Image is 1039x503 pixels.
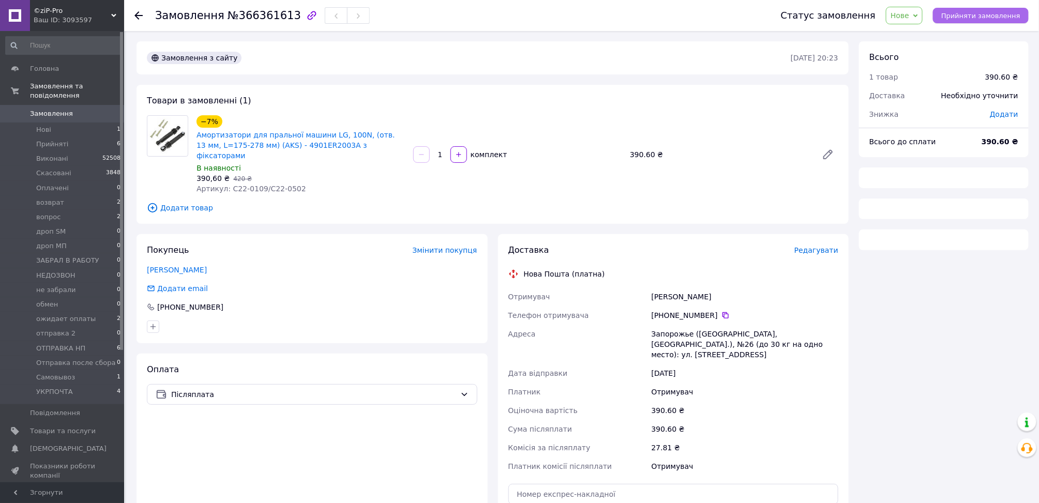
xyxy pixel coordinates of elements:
span: 0 [117,241,121,251]
span: Всього до сплати [869,138,936,146]
div: −7% [197,115,222,128]
div: Отримувач [650,457,840,476]
span: 0 [117,329,121,338]
div: 27.81 ₴ [650,438,840,457]
span: Показники роботи компанії [30,462,96,480]
div: Необхідно уточнити [935,84,1025,107]
span: В наявності [197,164,241,172]
span: дроп МП [36,241,67,251]
span: Післяплата [171,389,456,400]
span: Отримувач [508,293,550,301]
div: [PHONE_NUMBER] [156,302,224,312]
div: 390.60 ₴ [626,147,814,162]
button: Прийняти замовлення [933,8,1029,23]
span: 0 [117,271,121,280]
span: 0 [117,285,121,295]
span: Всього [869,52,899,62]
span: УКРПОЧТА [36,387,73,397]
span: Прийняти замовлення [941,12,1020,20]
span: Товари в замовленні (1) [147,96,251,105]
span: Замовлення [155,9,224,22]
span: Адреса [508,330,536,338]
span: Прийняті [36,140,68,149]
b: 390.60 ₴ [982,138,1018,146]
span: Оплата [147,364,179,374]
span: 0 [117,227,121,236]
span: 6 [117,344,121,353]
div: Статус замовлення [781,10,876,21]
span: Головна [30,64,59,73]
span: Доставка [869,92,905,100]
div: Додати email [146,283,209,294]
span: 0 [117,358,121,368]
span: 1 [117,125,121,134]
span: 2 [117,198,121,207]
input: Пошук [5,36,122,55]
span: Телефон отримувача [508,311,589,319]
span: Змінити покупця [413,246,477,254]
span: 3848 [106,169,121,178]
a: [PERSON_NAME] [147,266,207,274]
div: Запорожье ([GEOGRAPHIC_DATA], [GEOGRAPHIC_DATA].), №26 (до 30 кг на одно место): ул. [STREET_ADDR... [650,325,840,364]
div: Повернутися назад [134,10,143,21]
span: Повідомлення [30,408,80,418]
span: 1 товар [869,73,898,81]
span: Артикул: C22-0109/C22-0502 [197,185,306,193]
span: [DEMOGRAPHIC_DATA] [30,444,107,453]
span: 0 [117,300,121,309]
span: №366361613 [228,9,301,22]
span: 420 ₴ [233,175,252,182]
span: Виконані [36,154,68,163]
span: Додати товар [147,202,838,214]
span: 4 [117,387,121,397]
span: Замовлення [30,109,73,118]
time: [DATE] 20:23 [791,54,838,62]
span: Платник [508,388,541,396]
span: 6 [117,140,121,149]
span: Додати [990,110,1018,118]
span: ожидает оплаты [36,314,96,324]
span: 0 [117,184,121,193]
span: Оплачені [36,184,69,193]
span: ЗАБРАЛ В РАБОТУ [36,256,99,265]
img: Амортизатори для пральної машини LG, 100N, (отв. 13 мм, L=175-278 мм) (AKS) - 4901ER2003A з фікса... [147,118,188,154]
a: Амортизатори для пральної машини LG, 100N, (отв. 13 мм, L=175-278 мм) (AKS) - 4901ER2003A з фікса... [197,131,395,160]
span: 390,60 ₴ [197,174,230,182]
span: НЕДОЗВОН [36,271,76,280]
span: Самовывоз [36,373,75,382]
div: 390.60 ₴ [985,72,1018,82]
span: Нове [891,11,909,20]
span: Комісія за післяплату [508,444,591,452]
div: Додати email [156,283,209,294]
div: [PERSON_NAME] [650,287,840,306]
div: Ваш ID: 3093597 [34,16,124,25]
span: Скасовані [36,169,71,178]
span: отправка 2 [36,329,76,338]
span: ©ziP-Pro [34,6,111,16]
span: не забрали [36,285,76,295]
span: 0 [117,256,121,265]
div: [PHONE_NUMBER] [652,310,838,321]
span: Доставка [508,245,549,255]
div: 390.60 ₴ [650,401,840,420]
span: обмен [36,300,58,309]
span: вопрос [36,212,61,222]
span: Редагувати [794,246,838,254]
span: Знижка [869,110,899,118]
div: Замовлення з сайту [147,52,242,64]
span: 1 [117,373,121,382]
span: Дата відправки [508,369,568,377]
span: 52508 [102,154,121,163]
div: Нова Пошта (платна) [521,269,608,279]
span: ОТПРАВКА НП [36,344,85,353]
span: Оціночна вартість [508,406,578,415]
span: 2 [117,212,121,222]
span: дроп SM [36,227,66,236]
span: Замовлення та повідомлення [30,82,124,100]
a: Редагувати [818,144,838,165]
div: 390.60 ₴ [650,420,840,438]
span: Товари та послуги [30,426,96,436]
div: Отримувач [650,383,840,401]
span: Сума післяплати [508,425,573,433]
div: комплект [468,149,508,160]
